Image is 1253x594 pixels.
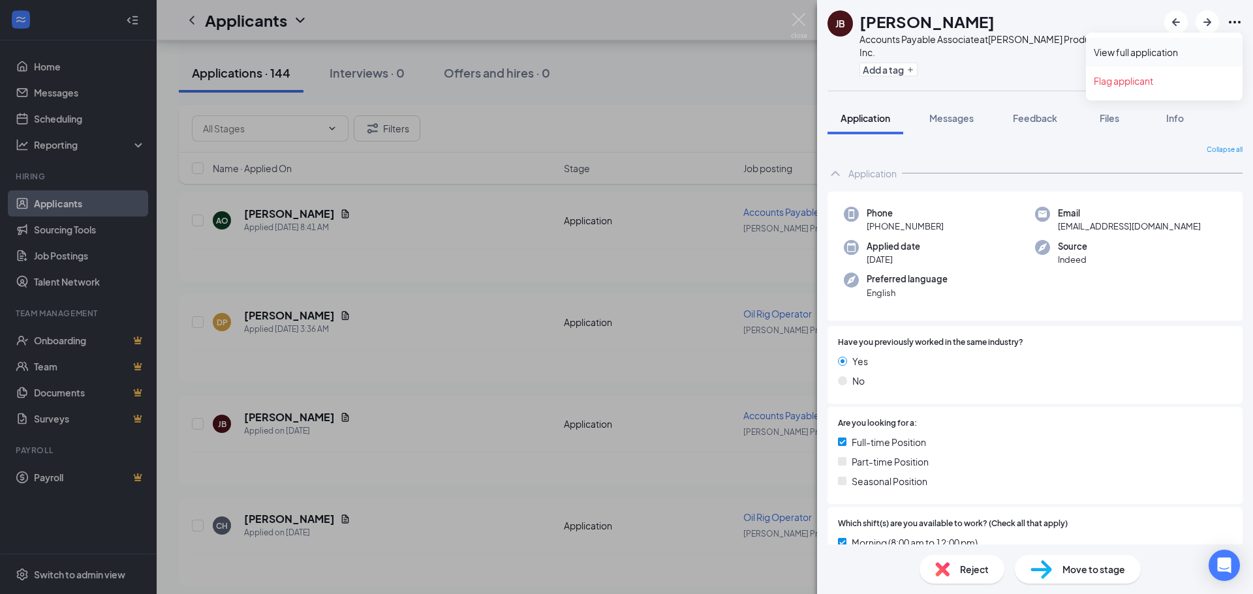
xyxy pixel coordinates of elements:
[838,417,917,430] span: Are you looking for a:
[906,66,914,74] svg: Plus
[859,33,1158,59] div: Accounts Payable Associate at [PERSON_NAME] Production Services Inc.
[867,240,920,253] span: Applied date
[835,17,845,30] div: JB
[838,518,1068,530] span: Which shift(s) are you available to work? (Check all that apply)
[852,374,865,388] span: No
[1058,240,1087,253] span: Source
[960,562,989,576] span: Reject
[1013,112,1057,124] span: Feedback
[867,286,948,299] span: English
[1207,145,1243,155] span: Collapse all
[852,474,927,488] span: Seasonal Position
[1196,10,1219,34] button: ArrowRight
[867,220,944,233] span: [PHONE_NUMBER]
[852,354,868,368] span: Yes
[828,166,843,181] svg: ChevronUp
[867,207,944,220] span: Phone
[1100,112,1119,124] span: Files
[867,273,948,286] span: Preferred language
[1058,207,1201,220] span: Email
[1209,550,1240,581] div: Open Intercom Messenger
[1164,10,1188,34] button: ArrowLeftNew
[1199,14,1215,30] svg: ArrowRight
[1227,14,1243,30] svg: Ellipses
[1062,562,1125,576] span: Move to stage
[838,336,1023,349] span: Have you previously worked in the same industry?
[859,10,995,33] h1: [PERSON_NAME]
[1166,112,1184,124] span: Info
[852,535,978,550] span: Morning (8:00 am to 12:00 pm)
[848,167,897,180] div: Application
[1058,253,1087,266] span: Indeed
[929,112,974,124] span: Messages
[1168,14,1184,30] svg: ArrowLeftNew
[841,112,890,124] span: Application
[1094,46,1235,59] a: View full application
[867,253,920,266] span: [DATE]
[1058,220,1201,233] span: [EMAIL_ADDRESS][DOMAIN_NAME]
[852,435,926,449] span: Full-time Position
[859,63,918,76] button: PlusAdd a tag
[852,454,929,469] span: Part-time Position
